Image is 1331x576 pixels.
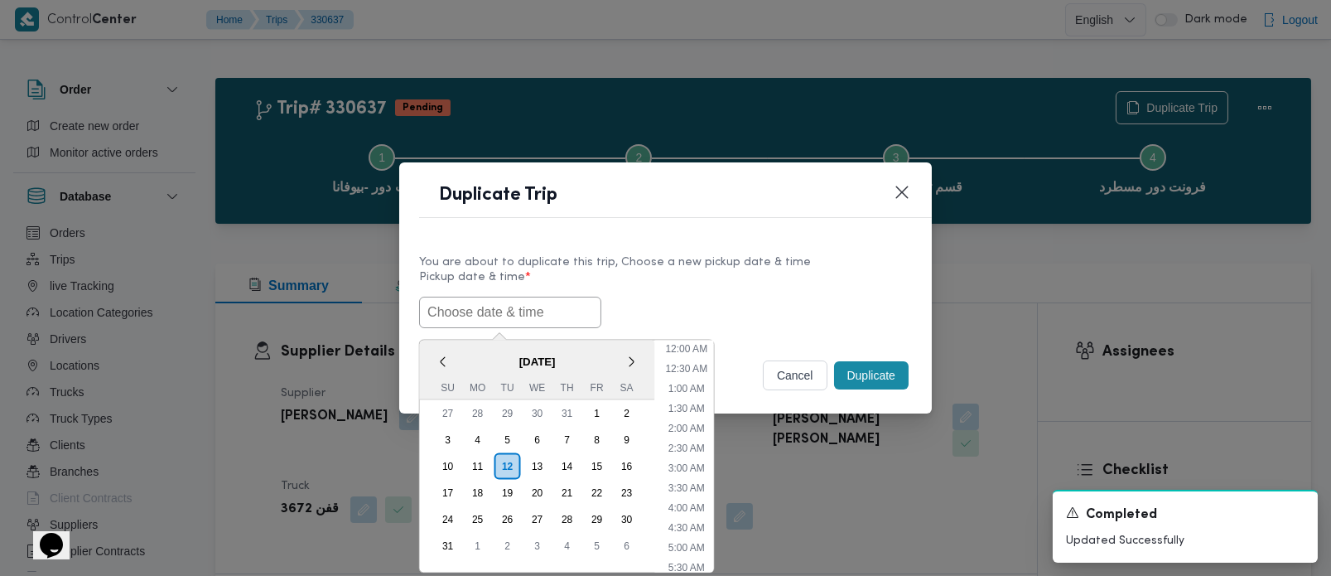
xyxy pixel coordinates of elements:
button: cancel [763,361,827,390]
span: Completed [1086,506,1157,525]
iframe: chat widget [17,510,70,559]
button: Duplicate [834,361,909,390]
ul: Time [658,340,714,572]
p: Updated Successfully [1066,532,1304,549]
div: You are about to duplicate this trip, Choose a new pickup date & time [419,254,912,271]
div: Notification [1066,505,1304,525]
button: Closes this modal window [892,182,912,202]
label: Pickup date & time [419,271,912,297]
input: Choose date & time [419,297,601,328]
li: 12:00 AM [658,340,714,356]
h1: Duplicate Trip [439,182,557,209]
